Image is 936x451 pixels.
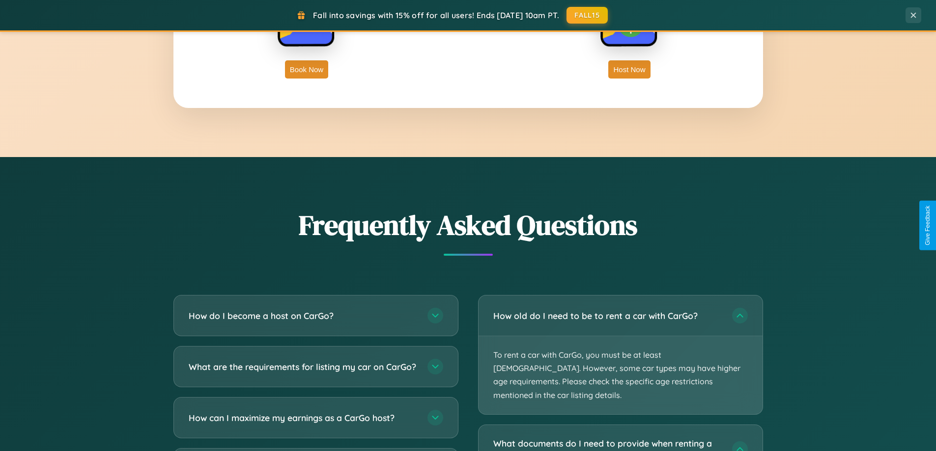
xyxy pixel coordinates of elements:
button: Host Now [608,60,650,79]
div: Give Feedback [924,206,931,245]
h2: Frequently Asked Questions [173,206,763,244]
h3: What are the requirements for listing my car on CarGo? [189,361,418,373]
h3: How can I maximize my earnings as a CarGo host? [189,412,418,424]
span: Fall into savings with 15% off for all users! Ends [DATE] 10am PT. [313,10,559,20]
h3: How do I become a host on CarGo? [189,310,418,322]
button: FALL15 [567,7,608,24]
p: To rent a car with CarGo, you must be at least [DEMOGRAPHIC_DATA]. However, some car types may ha... [479,336,763,414]
button: Book Now [285,60,328,79]
h3: How old do I need to be to rent a car with CarGo? [493,310,722,322]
